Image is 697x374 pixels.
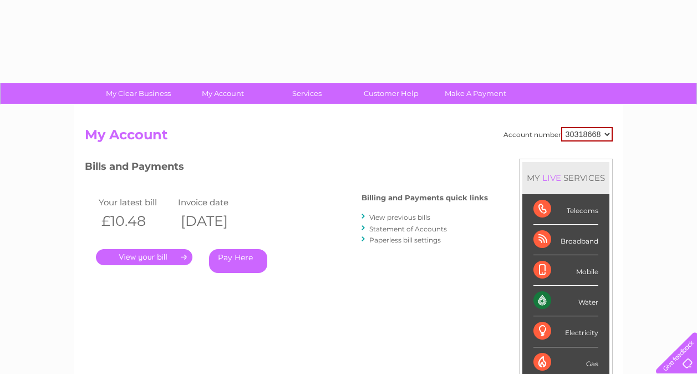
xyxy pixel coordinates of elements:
a: My Clear Business [93,83,184,104]
a: Statement of Accounts [369,225,447,233]
th: £10.48 [96,210,176,233]
td: Invoice date [175,195,255,210]
td: Your latest bill [96,195,176,210]
h2: My Account [85,127,613,148]
div: Telecoms [533,194,598,225]
div: LIVE [540,173,563,183]
h3: Bills and Payments [85,159,488,178]
a: Services [261,83,353,104]
div: MY SERVICES [522,162,609,194]
a: My Account [177,83,268,104]
div: Broadband [533,225,598,255]
h4: Billing and Payments quick links [362,194,488,202]
div: Mobile [533,255,598,286]
a: . [96,249,192,265]
a: Paperless bill settings [369,236,441,244]
a: Pay Here [209,249,267,273]
div: Electricity [533,316,598,347]
div: Account number [503,127,613,141]
a: View previous bills [369,213,430,221]
th: [DATE] [175,210,255,233]
div: Water [533,286,598,316]
a: Customer Help [345,83,437,104]
a: Make A Payment [430,83,521,104]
